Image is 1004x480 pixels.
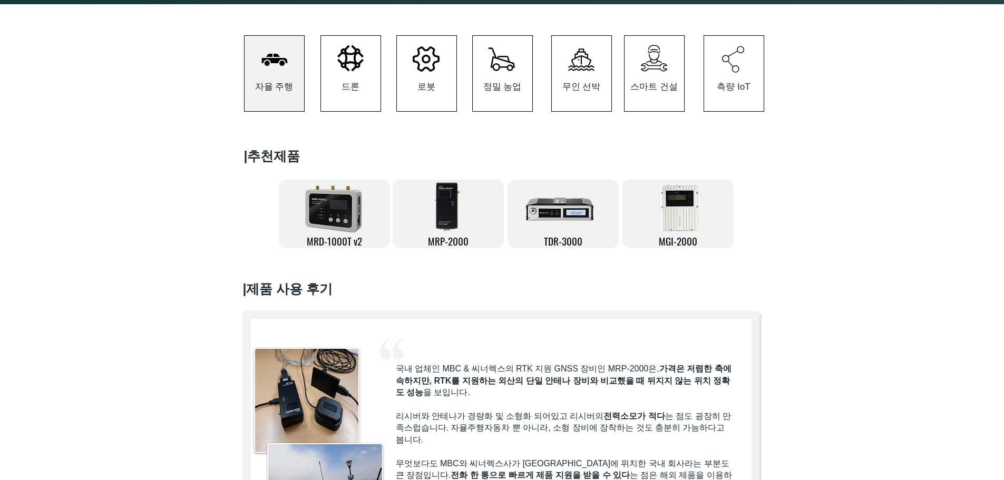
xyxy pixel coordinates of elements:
[624,35,685,112] a: 스마트 건설
[255,81,294,93] span: 자율 주행
[630,81,678,93] span: 스마트 건설
[428,233,469,248] span: MRP-2000
[508,180,619,248] a: TDR-3000
[243,281,333,296] span: ​|제품 사용 후기
[659,233,697,248] span: MGI-2000
[883,435,1004,480] iframe: Wix Chat
[244,149,300,163] span: ​|추천제품
[307,233,362,248] span: MRD-1000T v2
[396,412,731,444] span: 리시버와 안테나가 경량화 및 소형화 되어있고 리시버의 는 점도 굉장히 만족스럽습니다. 자율주행자동차 뿐 아니라, 소형 장비에 장착하는 것도 충분히 가능하다고 봅니다.
[396,364,732,397] span: 가격은 저렴한 축에 속하지만, RTK를 지원하는 외산의 단일 안테나 장비와 비교했을 때 뒤지지 않는 위치 정확도 성능
[622,180,734,248] a: MGI-2000
[483,81,522,93] span: 정밀 농업
[244,35,305,112] a: 자율 주행
[472,35,533,112] a: 정밀 농업
[524,180,602,232] img: TDR-3000-removebg-preview.png
[451,471,630,479] span: 전화 한 통으로 빠르게 제품 지원을 받을 수 있다
[279,180,390,248] a: MRD-1000T v2
[255,349,358,452] img: MRP 2000.jfif
[704,35,764,112] a: 측량 IoT
[544,233,582,248] span: TDR-3000
[562,81,601,93] span: 무인 선박
[396,364,732,397] span: 국내 업체인 MBC & 씨너렉스의 RTK 지원 GNSS 장비인 MRP-2000은, 을 보입니다.
[393,180,504,248] a: MRP-2000
[417,81,435,93] span: 로봇
[298,179,369,237] img: 제목 없음-3.png
[342,81,359,93] span: 드론
[656,183,704,236] img: MGI2000_front-removebg-preview.png
[433,180,465,232] img: MRP-2000-removebg-preview.png
[717,81,750,93] span: 측량 IoT
[396,35,457,112] a: 로봇
[320,35,381,112] a: 드론
[603,412,665,420] span: 전력소모가 적다
[551,35,612,112] a: 무인 선박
